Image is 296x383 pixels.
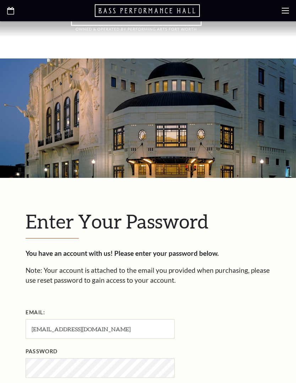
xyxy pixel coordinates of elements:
input: Required [26,319,175,339]
p: Note: Your account is attached to the email you provided when purchasing, please use reset passwo... [26,265,270,286]
label: Email: [26,308,45,317]
label: Password [26,347,57,356]
span: Enter Your Password [26,210,208,232]
strong: Please enter your password below. [114,249,219,257]
strong: You have an account with us! [26,249,113,257]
